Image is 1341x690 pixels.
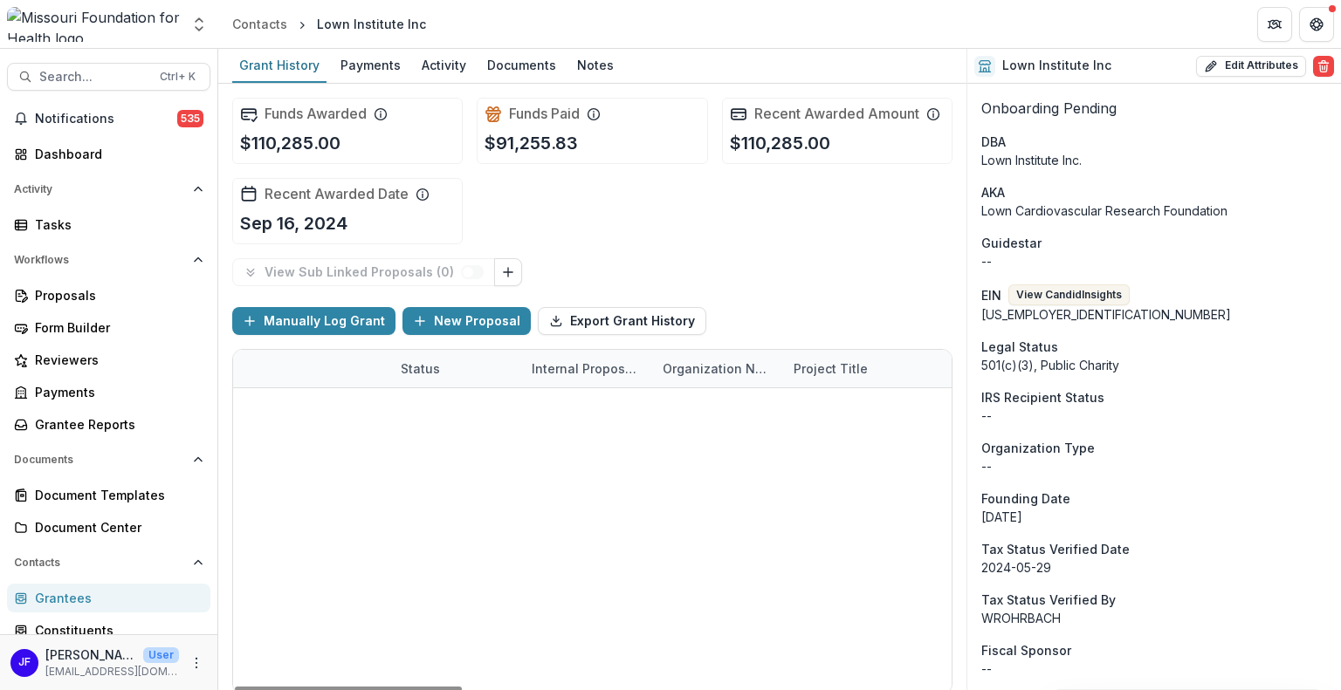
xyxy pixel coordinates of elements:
div: Document Templates [35,486,196,504]
p: View Sub Linked Proposals ( 0 ) [265,265,461,280]
a: Document Center [7,513,210,542]
a: Contacts [225,11,294,37]
button: Open Workflows [7,246,210,274]
a: Tasks [7,210,210,239]
span: IRS Recipient Status [981,388,1104,406]
h2: Lown Institute Inc [1002,58,1111,73]
img: Missouri Foundation for Health logo [7,7,180,42]
div: Dashboard [35,145,196,163]
div: [US_EMPLOYER_IDENTIFICATION_NUMBER] [981,305,1327,324]
p: Sep 16, 2024 [240,210,347,236]
span: Notifications [35,112,177,126]
span: Documents [14,454,186,466]
p: $110,285.00 [240,130,340,156]
a: Dashboard [7,140,210,168]
button: View Sub Linked Proposals (0) [232,258,495,286]
div: Project Title [783,350,1001,387]
span: Onboarding Pending [981,99,1117,117]
div: Project Title [783,359,878,378]
span: DBA [981,133,1006,151]
p: EIN [981,286,1001,304]
span: AKA [981,183,1005,202]
button: View CandidInsights [1008,284,1130,305]
div: [DATE] [981,508,1327,526]
a: Grantee Reports [7,410,210,439]
button: Export Grant History [538,307,706,335]
a: Payments [7,378,210,406]
button: Open entity switcher [187,7,211,42]
a: Proposals [7,281,210,310]
div: Documents [480,52,563,78]
div: Lown Institute Inc. [981,151,1327,169]
div: Status [390,350,521,387]
div: -- [981,406,1327,425]
p: 2024-05-29 [981,558,1327,577]
span: Activity [14,183,186,195]
a: Grantees [7,584,210,612]
a: Notes [570,49,621,83]
div: Grantees [35,589,196,607]
div: Constituents [35,621,196,639]
span: Tax Status Verified Date [981,540,1130,558]
span: Fiscal Sponsor [981,641,1071,659]
span: Guidestar [981,234,1042,252]
button: Partners [1257,7,1292,42]
div: Activity [415,52,473,78]
span: Contacts [14,557,186,569]
button: More [186,652,207,673]
div: Organization Name [652,350,783,387]
a: Payments [334,49,408,83]
div: Contacts [232,15,287,33]
span: Founding Date [981,489,1070,508]
p: [EMAIL_ADDRESS][DOMAIN_NAME] [45,664,179,680]
a: Reviewers [7,345,210,374]
span: 535 [177,110,203,127]
h2: Recent Awarded Date [265,186,409,202]
div: Notes [570,52,621,78]
button: Manually Log Grant [232,307,395,335]
div: Proposals [35,286,196,304]
p: -- [981,457,1327,475]
button: Get Help [1299,7,1334,42]
button: Link Grants [494,258,522,286]
div: Internal Proposal ID [521,350,652,387]
span: Organization Type [981,439,1095,457]
a: Documents [480,49,563,83]
div: Tasks [35,215,196,234]
div: Status [390,359,450,378]
button: Delete [1313,56,1334,77]
div: Reviewers [35,351,196,369]
p: $91,255.83 [485,130,578,156]
div: Grantee Reports [35,415,196,434]
div: Document Center [35,518,196,536]
button: Open Contacts [7,549,210,577]
button: Open Activity [7,175,210,203]
div: Organization Name [652,359,783,378]
button: Notifications535 [7,105,210,133]
h2: Funds Paid [509,106,580,122]
span: Tax Status Verified By [981,591,1116,609]
span: Workflows [14,254,186,266]
button: Search... [7,63,210,91]
a: Constituents [7,616,210,645]
div: Internal Proposal ID [521,359,652,378]
div: Jean Freeman-Crawford [18,657,31,668]
span: Search... [39,70,149,85]
a: Form Builder [7,313,210,342]
button: Edit Attributes [1196,56,1306,77]
a: Grant History [232,49,327,83]
nav: breadcrumb [225,11,433,37]
p: $110,285.00 [730,130,830,156]
button: Open Documents [7,446,210,474]
button: New Proposal [402,307,531,335]
a: Document Templates [7,481,210,509]
div: Lown Institute Inc [317,15,426,33]
p: Lown Cardiovascular Research Foundation [981,202,1327,220]
div: -- [981,659,1327,678]
div: 501(c)(3), Public Charity [981,356,1327,374]
p: [PERSON_NAME] [45,646,136,664]
div: -- [981,252,1327,270]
